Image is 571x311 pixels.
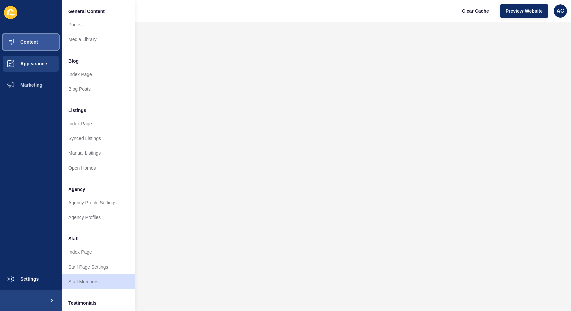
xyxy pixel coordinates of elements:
span: Staff [68,235,79,242]
a: Manual Listings [62,146,135,161]
span: Clear Cache [462,8,489,14]
span: Blog [68,58,79,64]
span: Agency [68,186,85,193]
a: Pages [62,17,135,32]
a: Open Homes [62,161,135,175]
span: AC [556,8,564,14]
a: Media Library [62,32,135,47]
a: Index Page [62,245,135,260]
a: Staff Members [62,274,135,289]
button: Clear Cache [456,4,495,18]
span: Preview Website [506,8,543,14]
a: Index Page [62,67,135,82]
a: Blog Posts [62,82,135,96]
span: Testimonials [68,300,97,306]
a: Staff Page Settings [62,260,135,274]
button: Preview Website [500,4,548,18]
span: Listings [68,107,86,114]
a: Index Page [62,116,135,131]
span: General Content [68,8,105,15]
a: Agency Profiles [62,210,135,225]
a: Agency Profile Settings [62,195,135,210]
a: Synced Listings [62,131,135,146]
